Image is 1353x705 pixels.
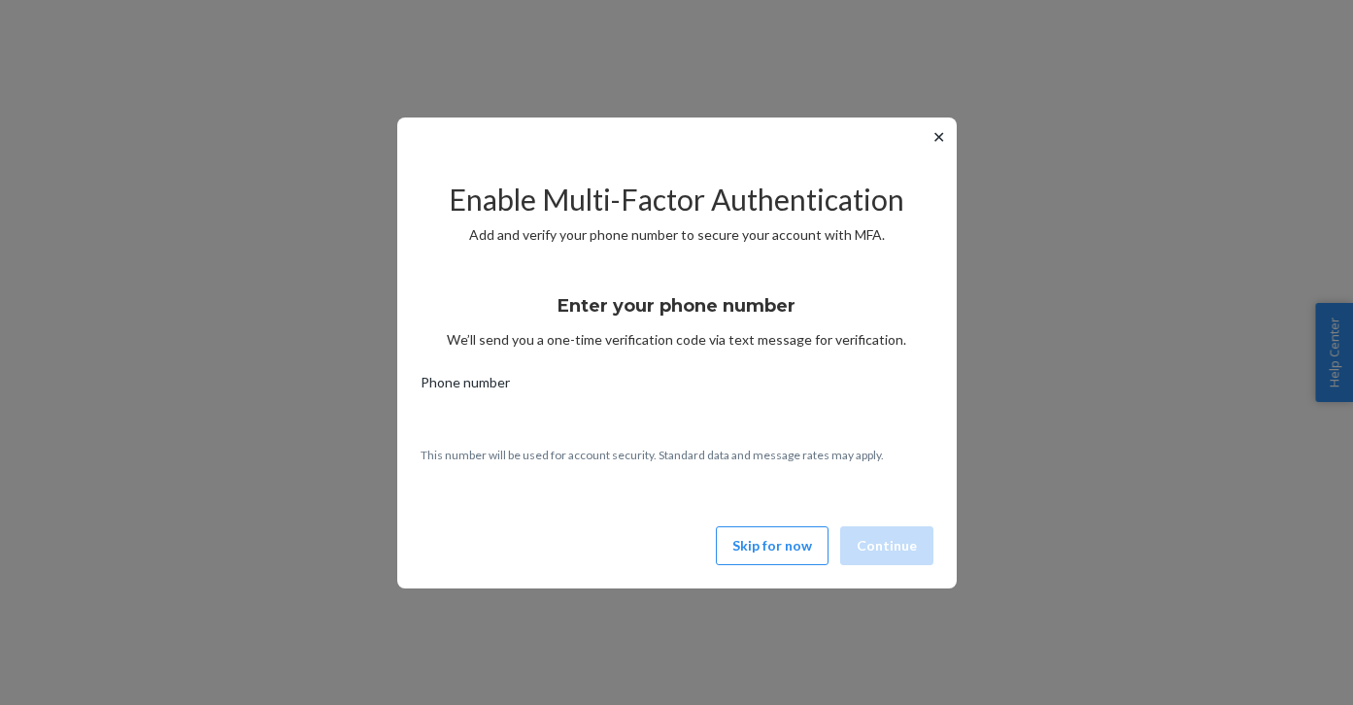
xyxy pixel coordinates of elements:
p: This number will be used for account security. Standard data and message rates may apply. [421,447,933,463]
h3: Enter your phone number [558,293,795,319]
p: Add and verify your phone number to secure your account with MFA. [421,225,933,245]
button: ✕ [929,125,949,149]
span: Phone number [421,373,510,400]
button: Skip for now [716,526,829,565]
h2: Enable Multi-Factor Authentication [421,184,933,216]
button: Continue [840,526,933,565]
div: We’ll send you a one-time verification code via text message for verification. [421,278,933,350]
